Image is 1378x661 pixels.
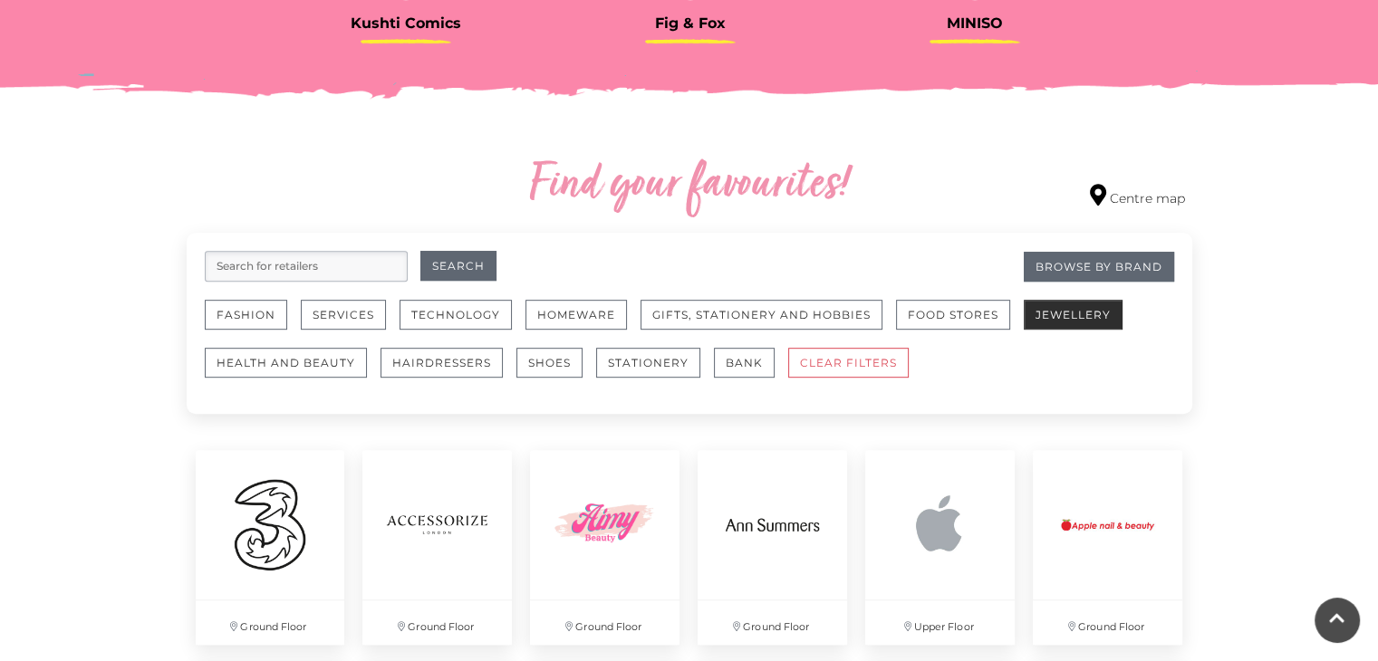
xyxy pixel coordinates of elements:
a: Shoes [516,348,596,396]
a: Ground Floor [689,441,856,654]
button: Search [420,251,496,281]
input: Search for retailers [205,251,408,282]
a: CLEAR FILTERS [788,348,922,396]
a: Upper Floor [856,441,1024,654]
a: Bank [714,348,788,396]
a: Technology [400,300,525,348]
button: Gifts, Stationery and Hobbies [641,300,882,330]
p: Ground Floor [196,600,345,645]
button: Health and Beauty [205,348,367,378]
h3: MINISO [846,14,1103,32]
button: Hairdressers [381,348,503,378]
a: Gifts, Stationery and Hobbies [641,300,896,348]
button: Fashion [205,300,287,330]
p: Ground Floor [362,600,512,645]
button: CLEAR FILTERS [788,348,909,378]
a: Ground Floor [187,441,354,654]
a: Jewellery [1024,300,1136,348]
a: Hairdressers [381,348,516,396]
h3: Fig & Fox [562,14,819,32]
a: Ground Floor [353,441,521,654]
a: Ground Floor [1024,441,1191,654]
button: Jewellery [1024,300,1123,330]
button: Services [301,300,386,330]
a: Services [301,300,400,348]
a: Ground Floor [521,441,689,654]
p: Ground Floor [698,600,847,645]
a: Homeware [525,300,641,348]
a: Health and Beauty [205,348,381,396]
button: Bank [714,348,775,378]
button: Technology [400,300,512,330]
a: Stationery [596,348,714,396]
a: Food Stores [896,300,1024,348]
p: Ground Floor [530,600,679,645]
button: Stationery [596,348,700,378]
a: Centre map [1090,184,1185,208]
p: Ground Floor [1033,600,1182,645]
button: Shoes [516,348,583,378]
a: Browse By Brand [1024,252,1174,282]
button: Food Stores [896,300,1010,330]
a: Fashion [205,300,301,348]
h3: Kushti Comics [277,14,535,32]
h2: Find your favourites! [359,157,1020,215]
button: Homeware [525,300,627,330]
p: Upper Floor [865,600,1015,645]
